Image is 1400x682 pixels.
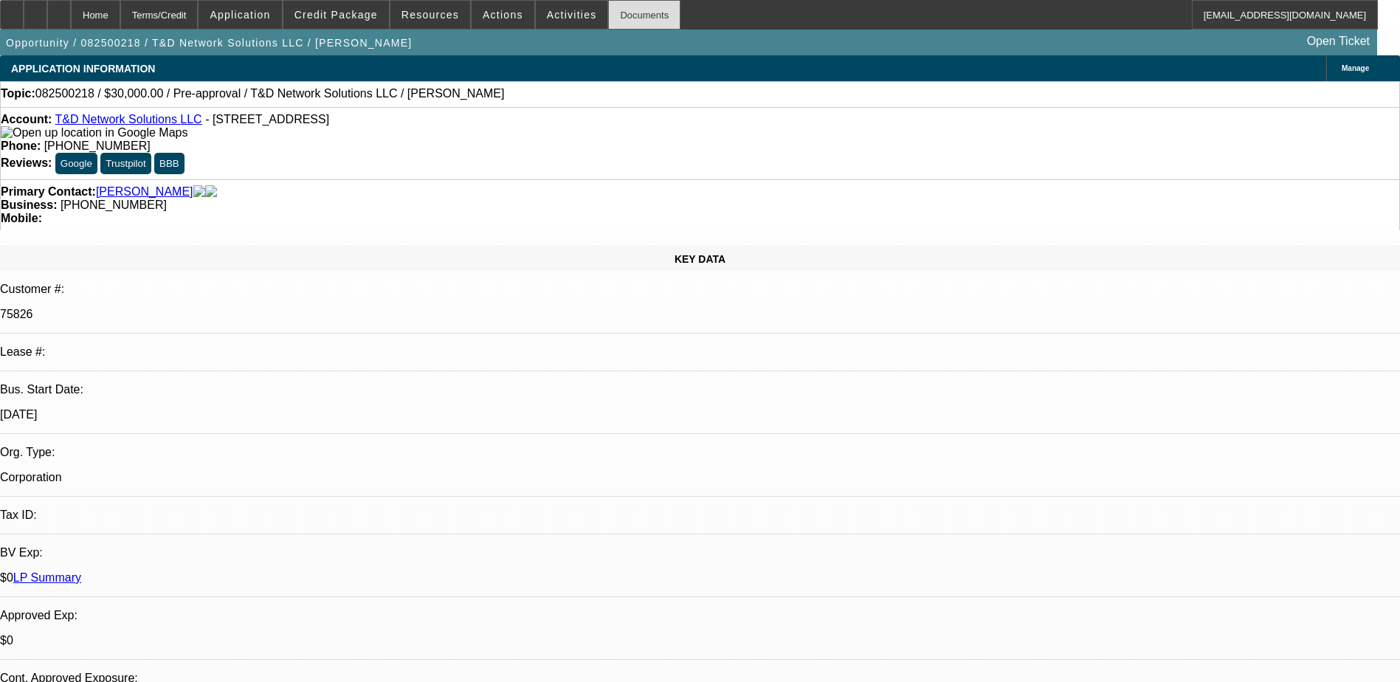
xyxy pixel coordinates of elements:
[210,9,270,21] span: Application
[390,1,470,29] button: Resources
[1,126,187,139] a: View Google Maps
[205,113,329,125] span: - [STREET_ADDRESS]
[675,253,725,265] span: KEY DATA
[1,87,35,100] strong: Topic:
[193,185,205,199] img: facebook-icon.png
[483,9,523,21] span: Actions
[536,1,608,29] button: Activities
[13,571,81,584] a: LP Summary
[1,126,187,139] img: Open up location in Google Maps
[35,87,505,100] span: 082500218 / $30,000.00 / Pre-approval / T&D Network Solutions LLC / [PERSON_NAME]
[283,1,389,29] button: Credit Package
[199,1,281,29] button: Application
[401,9,459,21] span: Resources
[205,185,217,199] img: linkedin-icon.png
[1,139,41,152] strong: Phone:
[1,212,42,224] strong: Mobile:
[96,185,193,199] a: [PERSON_NAME]
[44,139,151,152] span: [PHONE_NUMBER]
[1,199,57,211] strong: Business:
[11,63,155,75] span: APPLICATION INFORMATION
[1,113,52,125] strong: Account:
[55,153,97,174] button: Google
[547,9,597,21] span: Activities
[154,153,185,174] button: BBB
[100,153,151,174] button: Trustpilot
[1,156,52,169] strong: Reviews:
[294,9,378,21] span: Credit Package
[1,185,96,199] strong: Primary Contact:
[61,199,167,211] span: [PHONE_NUMBER]
[472,1,534,29] button: Actions
[6,37,412,49] span: Opportunity / 082500218 / T&D Network Solutions LLC / [PERSON_NAME]
[1301,29,1376,54] a: Open Ticket
[1342,64,1369,72] span: Manage
[55,113,201,125] a: T&D Network Solutions LLC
